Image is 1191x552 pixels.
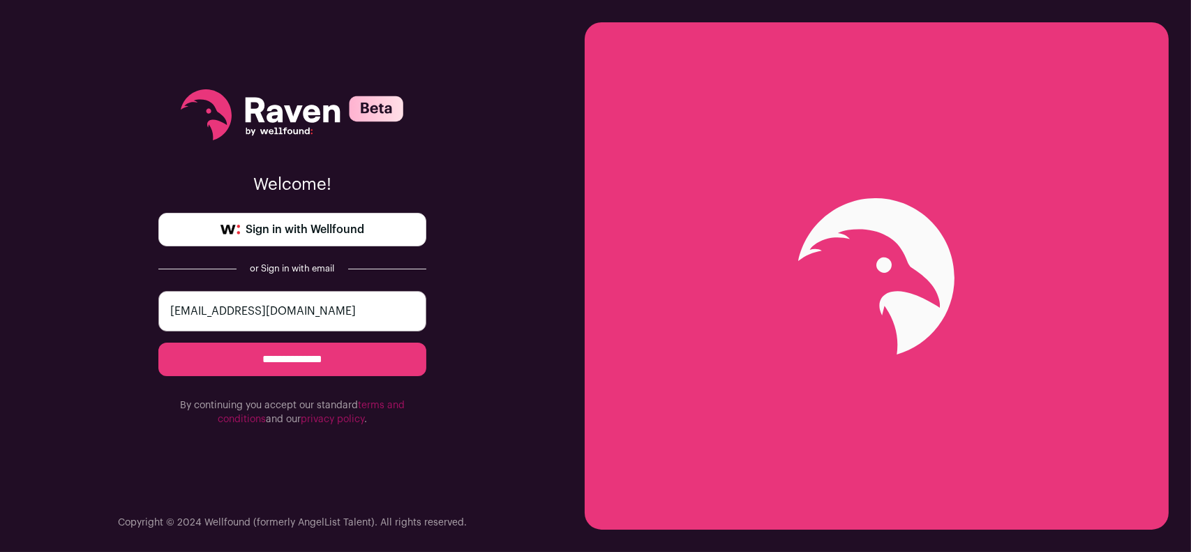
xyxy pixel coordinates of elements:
[248,263,337,274] div: or Sign in with email
[158,174,426,196] p: Welcome!
[158,398,426,426] p: By continuing you accept our standard and our .
[246,221,364,238] span: Sign in with Wellfound
[220,225,240,234] img: wellfound-symbol-flush-black-fb3c872781a75f747ccb3a119075da62bfe97bd399995f84a933054e44a575c4.png
[118,516,467,530] p: Copyright © 2024 Wellfound (formerly AngelList Talent). All rights reserved.
[301,415,364,424] a: privacy policy
[158,213,426,246] a: Sign in with Wellfound
[158,291,426,331] input: email@example.com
